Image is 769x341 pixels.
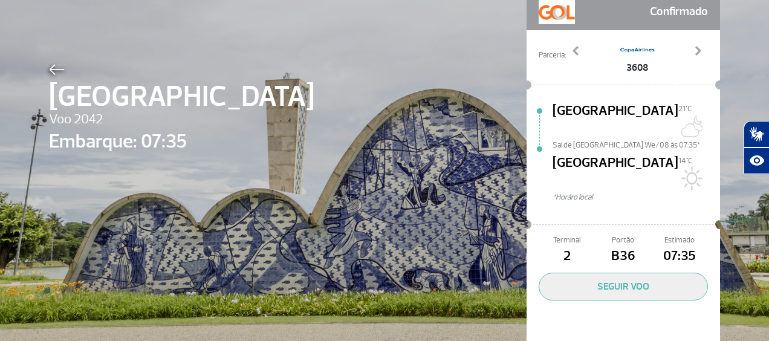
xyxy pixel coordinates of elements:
span: 2 [539,246,595,267]
span: 3608 [619,60,655,75]
div: Plugin de acessibilidade da Hand Talk. [744,121,769,174]
img: Algumas nuvens [678,114,702,138]
span: *Horáro local [553,192,720,203]
img: Sol [678,166,702,190]
span: Portão [595,235,651,246]
button: Abrir tradutor de língua de sinais. [744,121,769,148]
span: 21°C [678,104,692,114]
span: Sai de [GEOGRAPHIC_DATA] We/08 às 07:35* [553,140,720,148]
span: 07:35 [652,246,708,267]
span: B36 [595,246,651,267]
span: 14°C [678,156,693,166]
span: Embarque: 07:35 [49,127,314,156]
span: Parceria: [539,50,566,61]
button: Abrir recursos assistivos. [744,148,769,174]
span: [GEOGRAPHIC_DATA] [49,75,314,119]
span: Voo 2042 [49,109,314,130]
span: [GEOGRAPHIC_DATA] [553,101,678,140]
button: SEGUIR VOO [539,273,708,300]
span: Terminal [539,235,595,246]
span: Estimado [652,235,708,246]
span: [GEOGRAPHIC_DATA] [553,153,678,192]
